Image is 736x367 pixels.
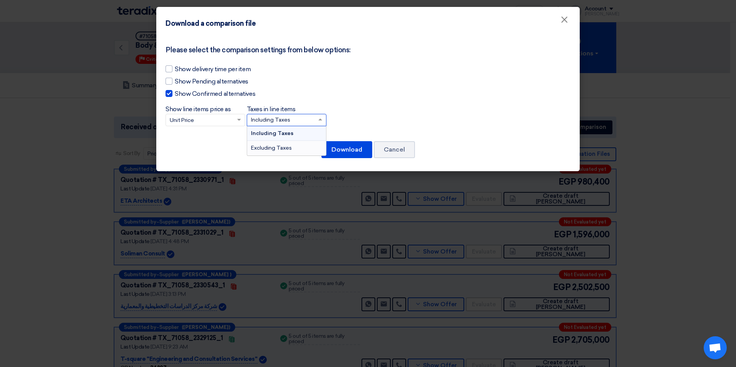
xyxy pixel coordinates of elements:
span: Excluding Taxes [251,145,292,151]
button: Cancel [374,141,415,158]
button: Download [321,141,372,158]
span: Show delivery time per item [175,65,251,74]
div: Open chat [704,336,727,359]
span: Show Confirmed alternatives [175,89,255,98]
input: Taxes in line items Including Taxes Including Taxes Excluding Taxes [251,114,314,127]
span: Show line items price as [166,105,231,113]
span: Show Pending alternatives [175,77,248,86]
h4: Download a comparison file [166,18,256,29]
span: Including Taxes [251,130,293,137]
div: Please select the comparison settings from below options: [166,45,570,55]
span: × [560,14,568,29]
button: Close [554,12,574,28]
span: Taxes in line items [247,105,296,113]
input: Show line items price as Unit Price [170,114,233,127]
